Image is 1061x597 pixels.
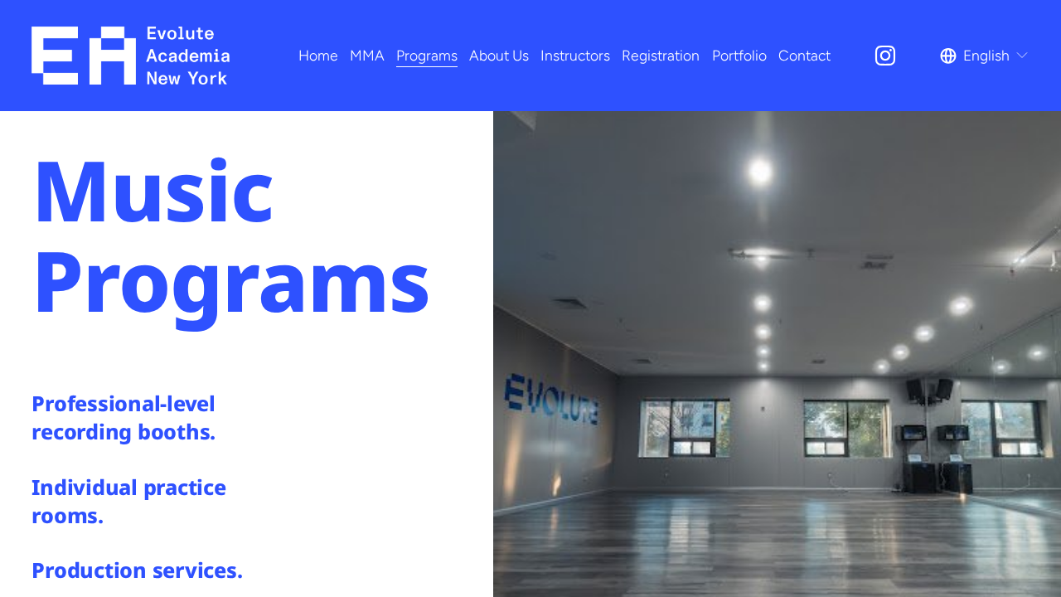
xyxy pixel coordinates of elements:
[31,27,230,85] img: EA
[940,41,1030,70] div: language picker
[778,41,831,70] a: Contact
[469,41,529,70] a: About Us
[31,144,484,326] h1: Music Programs
[298,41,338,70] a: Home
[396,41,458,70] a: folder dropdown
[963,42,1010,69] span: English
[350,41,385,70] a: folder dropdown
[396,42,458,69] span: Programs
[622,41,700,70] a: Registration
[350,42,385,69] span: MMA
[31,473,274,530] h4: Individual practice rooms.
[31,389,274,446] h4: Professional-level recording booths.
[540,41,610,70] a: Instructors
[712,41,767,70] a: Portfolio
[31,556,274,584] h4: Production services.
[873,43,898,68] a: Instagram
